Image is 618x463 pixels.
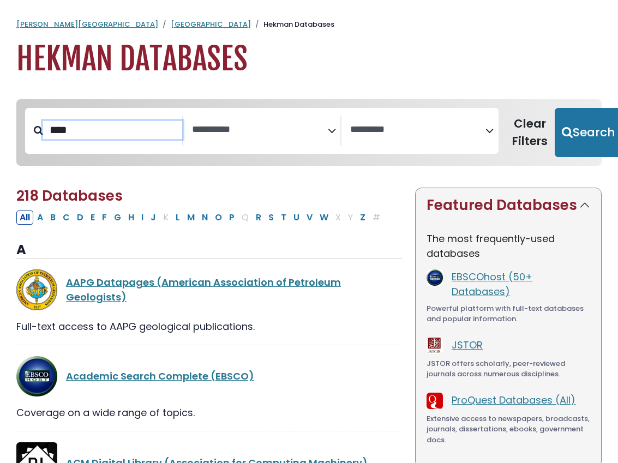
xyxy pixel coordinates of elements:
[278,211,290,225] button: Filter Results T
[452,393,575,407] a: ProQuest Databases (All)
[253,211,265,225] button: Filter Results R
[16,210,385,224] div: Alpha-list to filter by first letter of database name
[357,211,369,225] button: Filter Results Z
[66,275,341,304] a: AAPG Datapages (American Association of Petroleum Geologists)
[147,211,159,225] button: Filter Results J
[87,211,98,225] button: Filter Results E
[427,413,590,446] div: Extensive access to newspapers, broadcasts, journals, dissertations, ebooks, government docs.
[16,99,602,166] nav: Search filters
[251,19,334,30] li: Hekman Databases
[427,303,590,324] div: Powerful platform with full-text databases and popular information.
[226,211,238,225] button: Filter Results P
[16,211,33,225] button: All
[350,124,486,136] textarea: Search
[172,211,183,225] button: Filter Results L
[184,211,198,225] button: Filter Results M
[452,270,532,298] a: EBSCOhost (50+ Databases)
[16,19,602,30] nav: breadcrumb
[290,211,303,225] button: Filter Results U
[505,108,555,157] button: Clear Filters
[125,211,137,225] button: Filter Results H
[212,211,225,225] button: Filter Results O
[265,211,277,225] button: Filter Results S
[111,211,124,225] button: Filter Results G
[66,369,254,383] a: Academic Search Complete (EBSCO)
[16,186,123,206] span: 218 Databases
[192,124,328,136] textarea: Search
[316,211,332,225] button: Filter Results W
[47,211,59,225] button: Filter Results B
[16,19,158,29] a: [PERSON_NAME][GEOGRAPHIC_DATA]
[303,211,316,225] button: Filter Results V
[99,211,110,225] button: Filter Results F
[138,211,147,225] button: Filter Results I
[16,405,402,420] div: Coverage on a wide range of topics.
[171,19,251,29] a: [GEOGRAPHIC_DATA]
[16,41,602,77] h1: Hekman Databases
[16,319,402,334] div: Full-text access to AAPG geological publications.
[74,211,87,225] button: Filter Results D
[452,338,483,352] a: JSTOR
[427,231,590,261] p: The most frequently-used databases
[43,121,182,139] input: Search database by title or keyword
[16,242,402,258] h3: A
[59,211,73,225] button: Filter Results C
[427,358,590,380] div: JSTOR offers scholarly, peer-reviewed journals across numerous disciplines.
[199,211,211,225] button: Filter Results N
[416,188,601,223] button: Featured Databases
[34,211,46,225] button: Filter Results A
